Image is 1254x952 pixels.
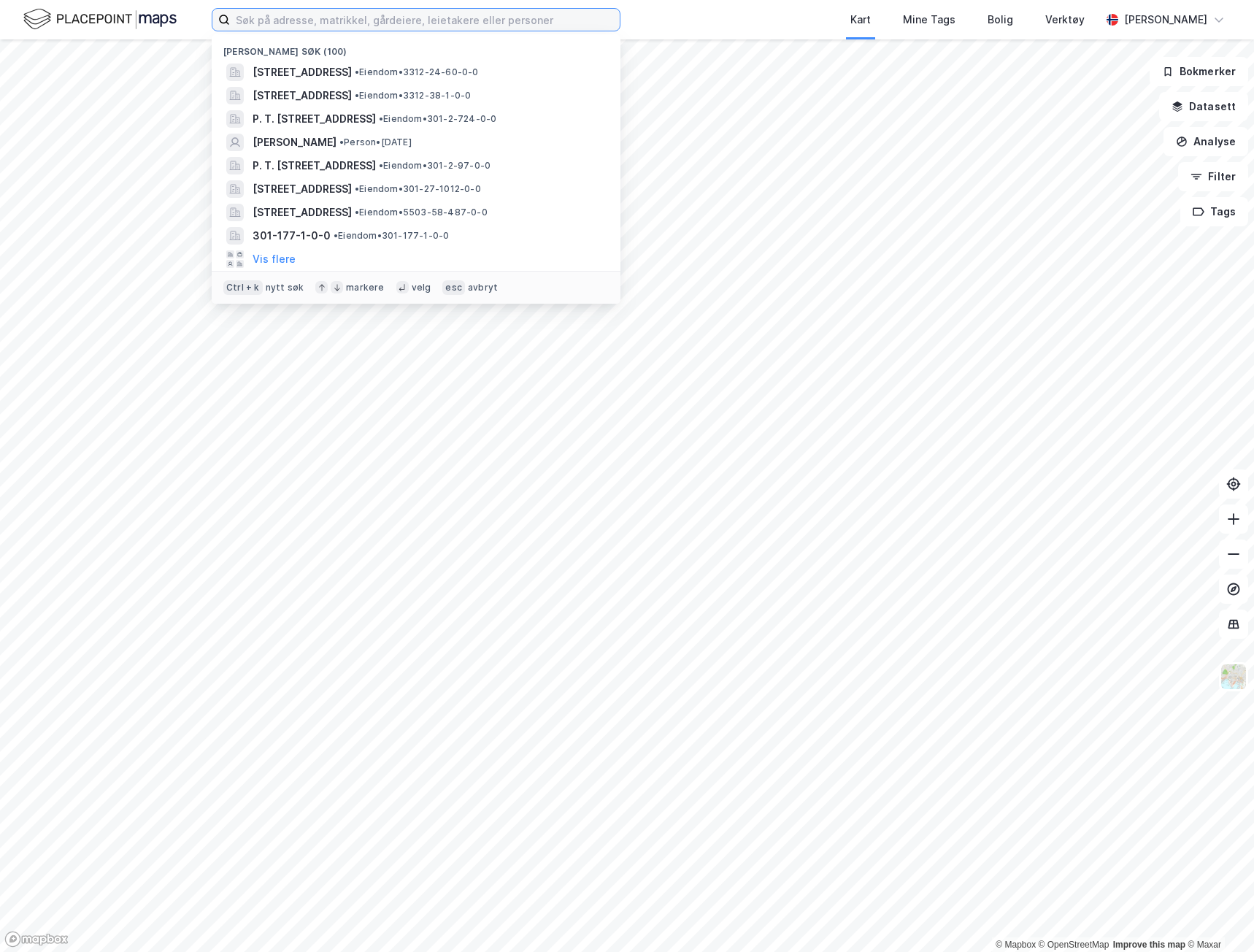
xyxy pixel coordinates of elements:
div: esc [442,280,465,295]
span: [PERSON_NAME] [253,134,336,151]
span: Eiendom • 301-2-724-0-0 [379,113,496,125]
a: Mapbox homepage [4,931,69,948]
button: Filter [1178,162,1248,191]
span: • [355,183,359,194]
span: • [334,230,338,241]
span: Eiendom • 3312-24-60-0-0 [355,66,479,78]
span: • [355,90,359,101]
div: avbryt [468,282,498,293]
div: [PERSON_NAME] søk (100) [212,34,620,61]
div: Kontrollprogram for chat [1181,882,1254,952]
span: [STREET_ADDRESS] [253,204,352,221]
span: P. T. [STREET_ADDRESS] [253,110,376,128]
button: Tags [1180,197,1248,226]
div: nytt søk [266,282,304,293]
span: • [339,137,344,147]
span: Eiendom • 3312-38-1-0-0 [355,90,471,101]
iframe: Chat Widget [1181,882,1254,952]
a: Improve this map [1113,940,1185,950]
div: [PERSON_NAME] [1124,11,1207,28]
span: [STREET_ADDRESS] [253,64,352,81]
span: • [379,113,383,124]
div: Mine Tags [903,11,955,28]
span: 301-177-1-0-0 [253,227,331,245]
span: Eiendom • 301-27-1012-0-0 [355,183,481,195]
button: Analyse [1163,127,1248,156]
div: markere [346,282,384,293]
a: OpenStreetMap [1039,940,1109,950]
span: • [355,66,359,77]
span: Eiendom • 5503-58-487-0-0 [355,207,488,218]
button: Bokmerker [1150,57,1248,86]
div: Bolig [988,11,1013,28]
span: • [379,160,383,171]
button: Vis flere [253,250,296,268]
span: [STREET_ADDRESS] [253,87,352,104]
div: Verktøy [1045,11,1085,28]
button: Datasett [1159,92,1248,121]
img: Z [1220,663,1247,691]
img: logo.f888ab2527a4732fd821a326f86c7f29.svg [23,7,177,32]
div: velg [412,282,431,293]
span: Person • [DATE] [339,137,412,148]
span: P. T. [STREET_ADDRESS] [253,157,376,174]
input: Søk på adresse, matrikkel, gårdeiere, leietakere eller personer [230,9,620,31]
div: Ctrl + k [223,280,263,295]
span: • [355,207,359,218]
span: Eiendom • 301-2-97-0-0 [379,160,491,172]
span: Eiendom • 301-177-1-0-0 [334,230,449,242]
span: [STREET_ADDRESS] [253,180,352,198]
div: Kart [850,11,871,28]
a: Mapbox [996,940,1036,950]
